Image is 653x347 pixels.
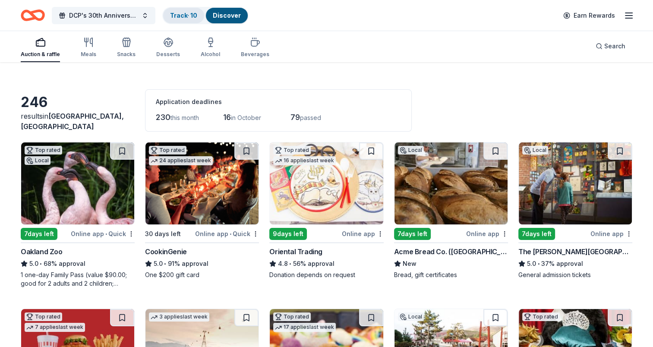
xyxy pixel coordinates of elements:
[21,142,135,288] a: Image for Oakland ZooTop ratedLocal7days leftOnline app•QuickOakland Zoo5.0•68% approval1 one-day...
[241,34,269,62] button: Beverages
[537,260,539,267] span: •
[273,323,336,332] div: 17 applies last week
[145,229,181,239] div: 30 days left
[52,7,155,24] button: DCP's 30th Anniversary Gala - Waves of Change
[394,228,431,240] div: 7 days left
[149,156,213,165] div: 24 applies last week
[117,34,136,62] button: Snacks
[162,7,249,24] button: Track· 10Discover
[40,260,42,267] span: •
[394,246,508,257] div: Acme Bread Co. ([GEOGRAPHIC_DATA]/[GEOGRAPHIC_DATA])
[518,246,632,257] div: The [PERSON_NAME][GEOGRAPHIC_DATA]
[195,228,259,239] div: Online app Quick
[25,156,50,165] div: Local
[589,38,632,55] button: Search
[21,246,63,257] div: Oakland Zoo
[273,312,311,321] div: Top rated
[201,51,220,58] div: Alcohol
[269,259,383,269] div: 56% approval
[21,5,45,25] a: Home
[21,142,134,224] img: Image for Oakland Zoo
[117,51,136,58] div: Snacks
[145,246,187,257] div: CookinGenie
[145,142,259,279] a: Image for CookinGenieTop rated24 applieslast week30 days leftOnline app•QuickCookinGenie5.0•91% a...
[590,228,632,239] div: Online app
[270,142,383,224] img: Image for Oriental Trading
[604,41,625,51] span: Search
[269,142,383,279] a: Image for Oriental TradingTop rated16 applieslast week9days leftOnline appOriental Trading4.8•56%...
[518,228,555,240] div: 7 days left
[398,146,424,155] div: Local
[29,259,38,269] span: 5.0
[21,112,124,131] span: in
[230,230,231,237] span: •
[466,228,508,239] div: Online app
[71,228,135,239] div: Online app Quick
[269,228,307,240] div: 9 days left
[170,114,199,121] span: this month
[394,142,508,279] a: Image for Acme Bread Co. (East Bay/North Bay)Local7days leftOnline appAcme Bread Co. ([GEOGRAPHIC...
[69,10,138,21] span: DCP's 30th Anniversary Gala - Waves of Change
[21,259,135,269] div: 68% approval
[25,323,85,332] div: 7 applies last week
[201,34,220,62] button: Alcohol
[145,271,259,279] div: One $200 gift card
[145,259,259,269] div: 91% approval
[21,228,57,240] div: 7 days left
[278,259,288,269] span: 4.8
[154,259,163,269] span: 5.0
[213,12,241,19] a: Discover
[269,271,383,279] div: Donation depends on request
[21,111,135,132] div: results
[223,113,231,122] span: 16
[21,271,135,288] div: 1 one-day Family Pass (value $90.00; good for 2 adults and 2 children; parking is included)
[170,12,197,19] a: Track· 10
[81,34,96,62] button: Meals
[300,114,321,121] span: passed
[273,156,336,165] div: 16 applies last week
[25,146,62,155] div: Top rated
[149,146,186,155] div: Top rated
[156,34,180,62] button: Desserts
[403,259,416,269] span: New
[398,312,424,321] div: Local
[273,146,311,155] div: Top rated
[164,260,167,267] span: •
[21,112,124,131] span: [GEOGRAPHIC_DATA], [GEOGRAPHIC_DATA]
[527,259,536,269] span: 5.0
[21,34,60,62] button: Auction & raffle
[156,97,401,107] div: Application deadlines
[522,146,548,155] div: Local
[394,142,508,224] img: Image for Acme Bread Co. (East Bay/North Bay)
[269,246,322,257] div: Oriental Trading
[518,271,632,279] div: General admission tickets
[558,8,620,23] a: Earn Rewards
[21,51,60,58] div: Auction & raffle
[156,51,180,58] div: Desserts
[81,51,96,58] div: Meals
[518,142,632,279] a: Image for The Walt Disney MuseumLocal7days leftOnline appThe [PERSON_NAME][GEOGRAPHIC_DATA]5.0•37...
[21,94,135,111] div: 246
[241,51,269,58] div: Beverages
[149,312,209,322] div: 3 applies last week
[290,260,292,267] span: •
[522,312,560,321] div: Top rated
[156,113,170,122] span: 230
[145,142,259,224] img: Image for CookinGenie
[105,230,107,237] span: •
[231,114,261,121] span: in October
[290,113,300,122] span: 79
[518,259,632,269] div: 37% approval
[25,312,62,321] div: Top rated
[519,142,632,224] img: Image for The Walt Disney Museum
[394,271,508,279] div: Bread, gift certificates
[342,228,384,239] div: Online app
